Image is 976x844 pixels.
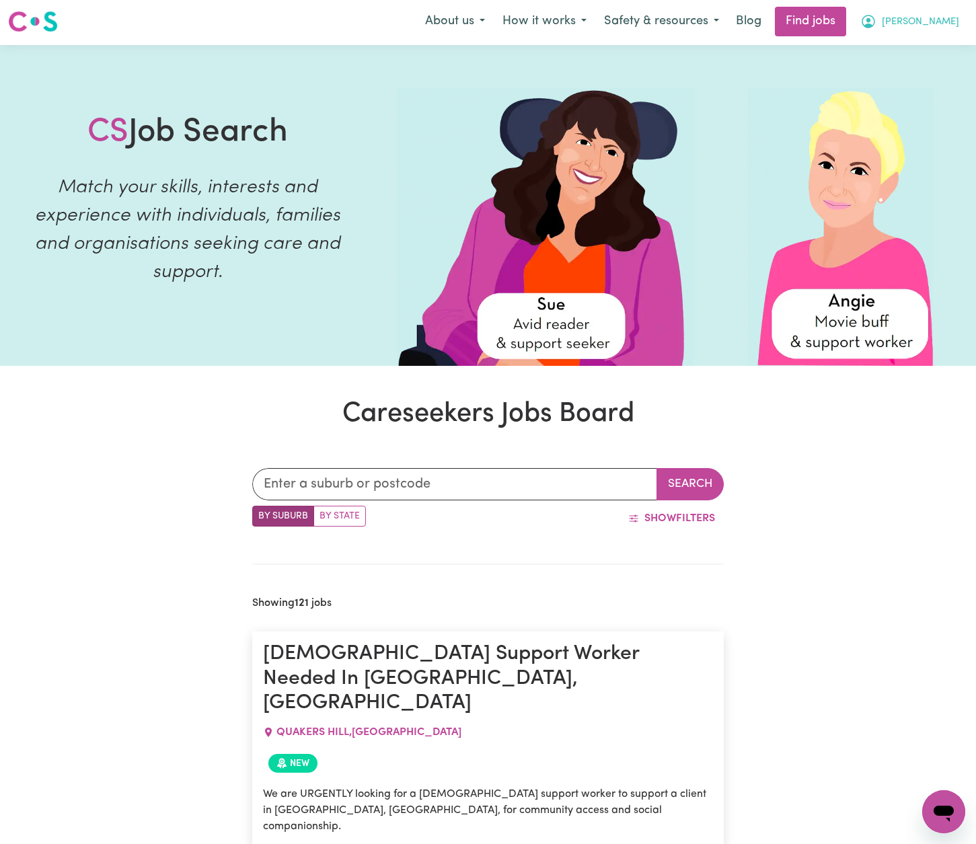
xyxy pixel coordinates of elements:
[656,468,724,500] button: Search
[263,786,714,835] p: We are URGENTLY looking for a [DEMOGRAPHIC_DATA] support worker to support a client in [GEOGRAPHI...
[595,7,728,36] button: Safety & resources
[313,506,366,527] label: Search by state
[775,7,846,36] a: Find jobs
[8,6,58,37] a: Careseekers logo
[644,513,676,524] span: Show
[852,7,968,36] button: My Account
[882,15,959,30] span: [PERSON_NAME]
[494,7,595,36] button: How it works
[252,506,314,527] label: Search by suburb/post code
[263,642,714,716] h1: [DEMOGRAPHIC_DATA] Support Worker Needed In [GEOGRAPHIC_DATA], [GEOGRAPHIC_DATA]
[252,468,658,500] input: Enter a suburb or postcode
[276,727,461,738] span: QUAKERS HILL , [GEOGRAPHIC_DATA]
[8,9,58,34] img: Careseekers logo
[16,174,359,286] p: Match your skills, interests and experience with individuals, families and organisations seeking ...
[87,114,288,153] h1: Job Search
[295,598,309,609] b: 121
[922,790,965,833] iframe: Button to launch messaging window
[252,597,332,610] h2: Showing jobs
[728,7,769,36] a: Blog
[268,754,317,773] span: Job posted within the last 30 days
[620,506,724,531] button: ShowFilters
[416,7,494,36] button: About us
[87,116,128,149] span: CS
